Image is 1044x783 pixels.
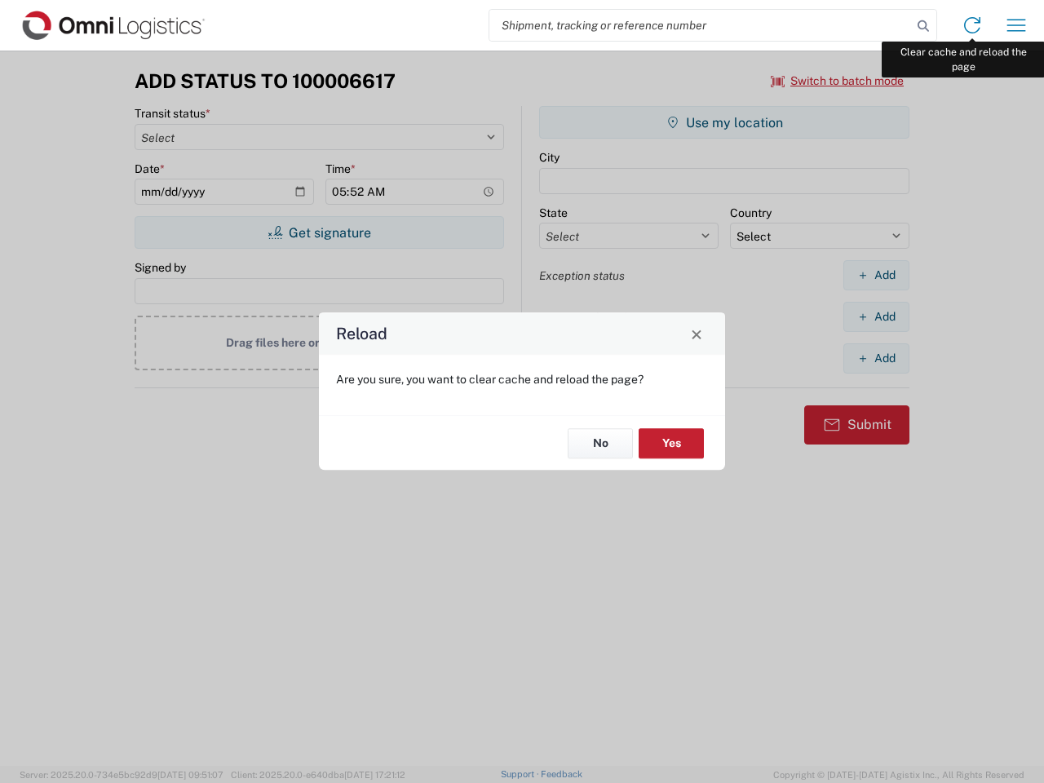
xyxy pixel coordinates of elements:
button: No [568,428,633,458]
button: Close [685,322,708,345]
h4: Reload [336,322,387,346]
button: Yes [639,428,704,458]
p: Are you sure, you want to clear cache and reload the page? [336,372,708,387]
input: Shipment, tracking or reference number [489,10,912,41]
